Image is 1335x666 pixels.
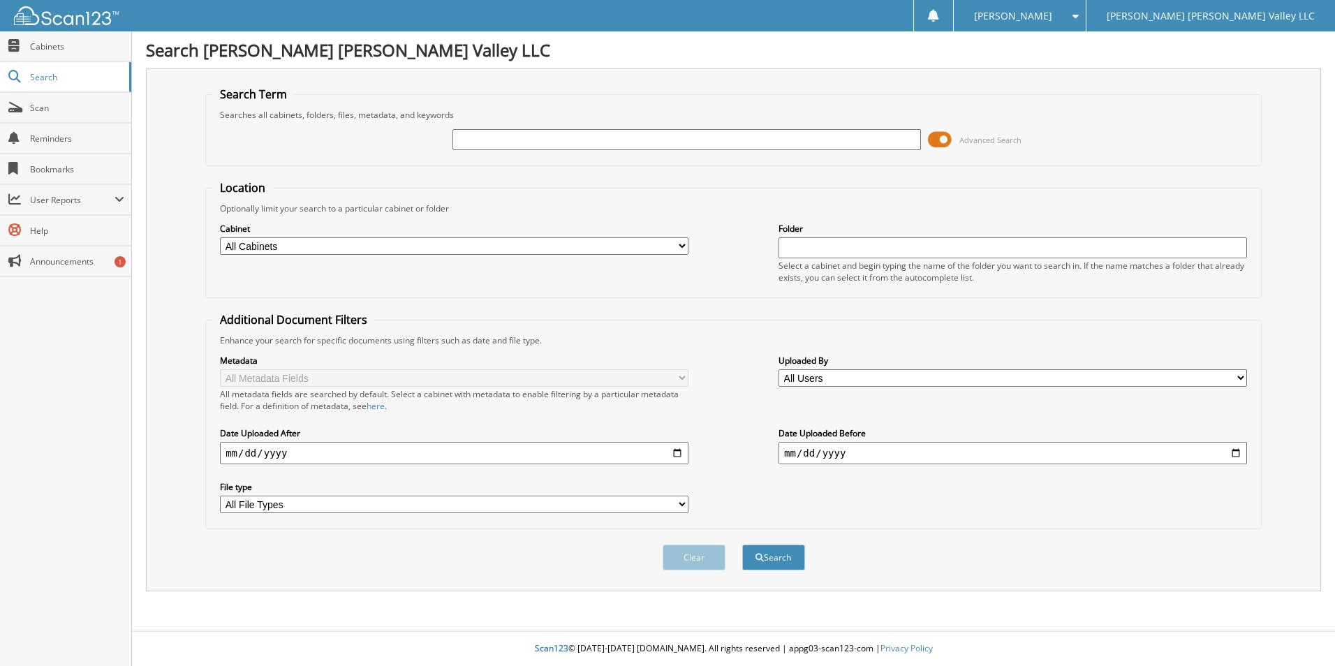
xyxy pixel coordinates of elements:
legend: Search Term [213,87,294,102]
label: Uploaded By [779,355,1247,367]
input: end [779,442,1247,464]
span: Reminders [30,133,124,145]
label: Folder [779,223,1247,235]
span: Scan123 [535,642,568,654]
span: User Reports [30,194,115,206]
span: [PERSON_NAME] [PERSON_NAME] Valley LLC [1107,12,1315,20]
div: Searches all cabinets, folders, files, metadata, and keywords [213,109,1254,121]
label: File type [220,481,688,493]
label: Metadata [220,355,688,367]
a: here [367,400,385,412]
button: Clear [663,545,725,570]
label: Date Uploaded After [220,427,688,439]
div: Optionally limit your search to a particular cabinet or folder [213,202,1254,214]
span: Search [30,71,122,83]
input: start [220,442,688,464]
div: Select a cabinet and begin typing the name of the folder you want to search in. If the name match... [779,260,1247,283]
span: Advanced Search [959,135,1021,145]
div: All metadata fields are searched by default. Select a cabinet with metadata to enable filtering b... [220,388,688,412]
span: Help [30,225,124,237]
legend: Location [213,180,272,195]
div: Enhance your search for specific documents using filters such as date and file type. [213,334,1254,346]
span: Bookmarks [30,163,124,175]
img: scan123-logo-white.svg [14,6,119,25]
div: © [DATE]-[DATE] [DOMAIN_NAME]. All rights reserved | appg03-scan123-com | [132,632,1335,666]
span: Announcements [30,256,124,267]
span: Scan [30,102,124,114]
legend: Additional Document Filters [213,312,374,327]
span: [PERSON_NAME] [974,12,1052,20]
a: Privacy Policy [880,642,933,654]
span: Cabinets [30,40,124,52]
label: Cabinet [220,223,688,235]
button: Search [742,545,805,570]
h1: Search [PERSON_NAME] [PERSON_NAME] Valley LLC [146,38,1321,61]
label: Date Uploaded Before [779,427,1247,439]
div: 1 [115,256,126,267]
